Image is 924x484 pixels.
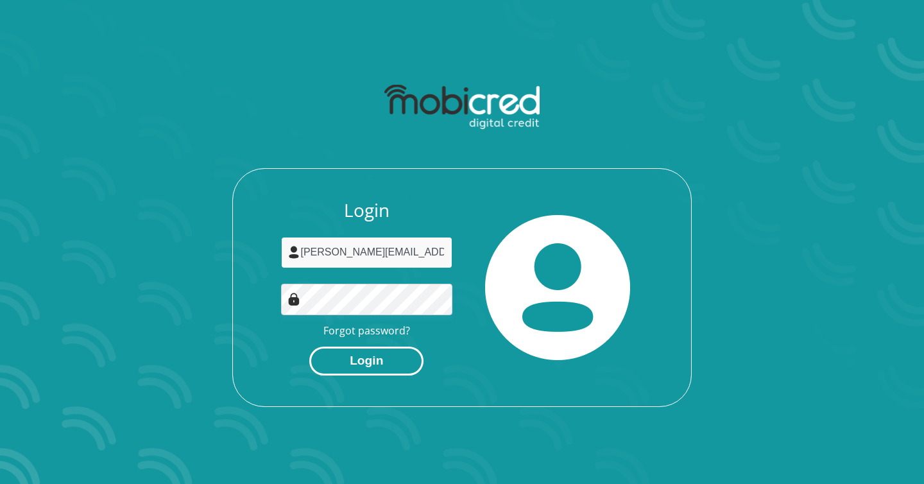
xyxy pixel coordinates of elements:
button: Login [309,347,424,376]
img: Image [287,293,300,306]
input: Username [281,237,453,268]
img: user-icon image [287,246,300,259]
img: mobicred logo [384,85,539,130]
a: Forgot password? [323,324,410,338]
h3: Login [281,200,453,221]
